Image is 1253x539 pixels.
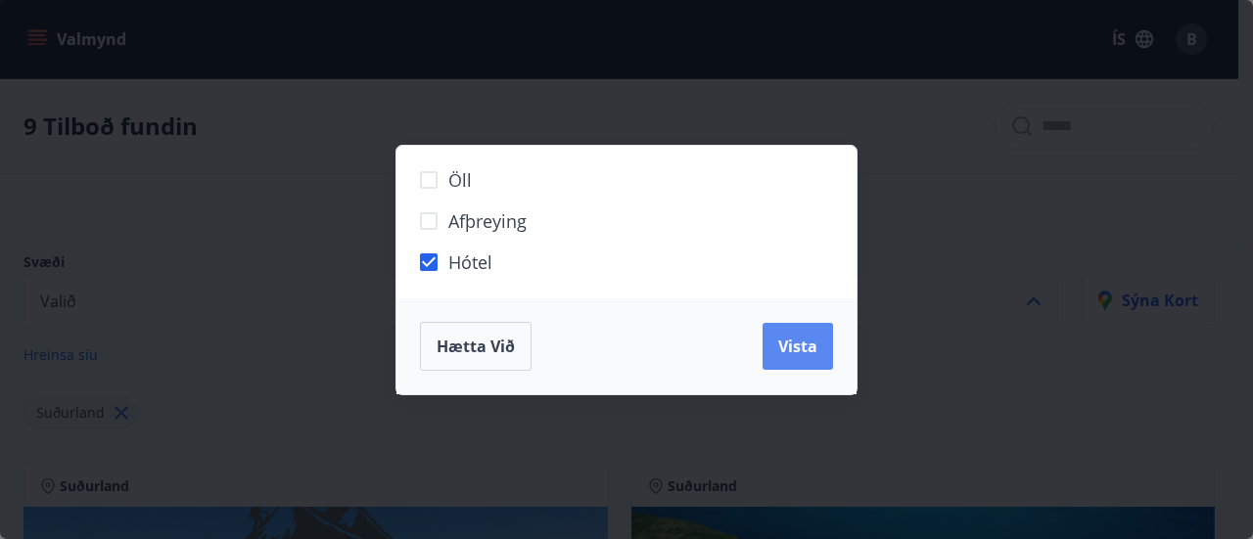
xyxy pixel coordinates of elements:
[420,322,532,371] button: Hætta við
[448,249,492,275] span: Hótel
[448,208,527,234] span: Afþreying
[763,323,833,370] button: Vista
[448,167,472,193] span: Öll
[437,336,515,357] span: Hætta við
[778,336,817,357] span: Vista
